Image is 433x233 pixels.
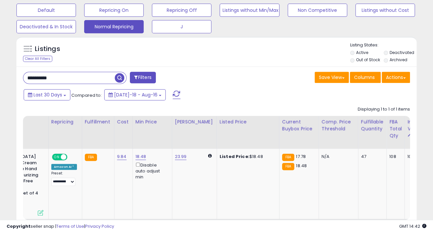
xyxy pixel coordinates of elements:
div: Comp. Price Threshold [322,118,355,132]
label: Active [356,50,368,55]
span: ON [53,154,61,160]
b: Listed Price: [220,153,250,160]
div: Listed Price [220,118,277,125]
div: Min Price [135,118,169,125]
span: Compared to: [71,92,102,98]
div: 47 [361,154,381,160]
div: Cost [117,118,130,125]
button: Listings without Cost [355,4,415,17]
button: Listings without Min/Max [220,4,279,17]
div: $18.48 [220,154,274,160]
div: Amazon AI * [51,164,77,170]
div: Repricing [51,118,79,125]
button: Actions [382,72,410,83]
div: Displaying 1 to 1 of 1 items [358,106,410,113]
label: Archived [390,57,407,63]
button: Repricing On [84,4,144,17]
label: Deactivated [390,50,414,55]
button: Filters [130,72,156,83]
div: Preset: [51,171,77,186]
button: Columns [350,72,381,83]
p: Listing States: [350,42,417,48]
button: J [152,20,211,33]
div: Current Buybox Price [282,118,316,132]
label: Out of Stock [356,57,380,63]
small: FBA [85,154,97,161]
button: Repricing Off [152,4,211,17]
span: [DATE]-18 - Aug-16 [114,91,157,98]
div: Disable auto adjust min [135,161,167,180]
button: Deactivated & In Stock [16,20,76,33]
span: Last 30 Days [34,91,62,98]
button: Last 30 Days [24,89,70,100]
div: Fulfillable Quantity [361,118,384,132]
a: Terms of Use [56,223,84,229]
strong: Copyright [7,223,31,229]
div: Inv. value [407,118,425,132]
div: Fulfillment [85,118,111,125]
div: seller snap | | [7,223,114,230]
a: 9.84 [117,153,127,160]
button: [DATE]-18 - Aug-16 [104,89,166,100]
span: 17.78 [296,153,306,160]
a: 23.99 [175,153,187,160]
span: OFF [66,154,77,160]
div: [PERSON_NAME] [175,118,214,125]
div: 1062.72 [407,154,423,160]
div: N/A [322,154,353,160]
small: FBA [282,163,294,170]
span: 2025-09-16 14:42 GMT [399,223,426,229]
div: FBA Total Qty [389,118,402,139]
div: Clear All Filters [23,56,52,62]
a: 18.48 [135,153,146,160]
button: Default [16,4,76,17]
button: Non Competitive [288,4,347,17]
button: Save View [315,72,349,83]
span: Columns [354,74,375,81]
h5: Listings [35,44,60,54]
div: 108 [389,154,399,160]
span: 18.48 [296,163,307,169]
a: Privacy Policy [85,223,114,229]
button: Normal Repricing [84,20,144,33]
small: FBA [282,154,294,161]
